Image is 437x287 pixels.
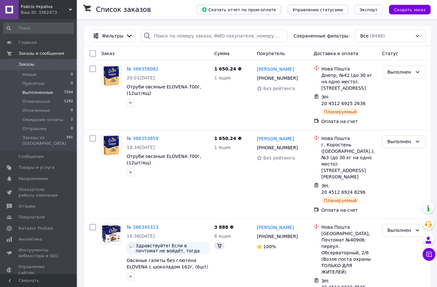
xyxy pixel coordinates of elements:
span: Главная [19,40,36,45]
span: Аналитика [19,236,42,242]
div: Ваш ID: 3362473 [21,10,77,15]
span: Товары и услуги [19,165,55,170]
img: Фото товару [101,225,121,244]
span: 100% [263,244,276,249]
a: № 366353859 [127,136,158,141]
span: Показатели работы компании [19,187,59,198]
span: Без рейтинга [263,155,295,160]
span: 0 [71,81,73,86]
span: 6 ящик [214,234,231,239]
span: Отзывы [19,203,36,209]
div: г. Коростень ([GEOGRAPHIC_DATA].), №3 (до 30 кг на одно место): [STREET_ADDRESS][PERSON_NAME] [322,142,377,180]
a: Отруби овсяные ELOVENA 700г, (12шт/ящ) [127,154,201,165]
div: [GEOGRAPHIC_DATA], Почтомат №40906: переул. Обсерваторный, 2/6 (Возле поста охраны ТОЛЬКО ДЛЯ ЖИТ... [322,230,377,275]
span: (8498) [370,33,385,38]
span: Сохраненные фильтры: [294,33,350,39]
a: Фото товару [101,224,122,244]
span: ЭН: 20 4512 6924 8296 [322,183,366,195]
span: Заказ [101,51,115,56]
a: Фото товару [101,135,122,156]
span: [PHONE_NUMBER] [257,145,298,150]
div: Днепр, №42 (до 30 кг на одно место): [STREET_ADDRESS] [322,72,377,91]
span: Отправлен [22,126,46,132]
span: 2 [71,117,73,123]
button: Экспорт [354,5,383,14]
span: Каталог ProSale [19,225,53,231]
span: Создать заказ [394,7,425,12]
div: Планируемый [322,108,360,116]
span: 1292 [64,99,73,104]
a: [PERSON_NAME] [257,135,294,142]
span: Заказы и сообщения [19,51,64,56]
span: Фильтры [102,33,123,39]
div: Выполнен [387,227,412,234]
span: Управление сайтом [19,264,59,275]
a: Отруби овсяные ELOVENA 700г, (12шт/ящ) [127,84,201,96]
div: Оплата на счет [322,207,377,213]
button: Создать заказ [389,5,431,14]
a: [PERSON_NAME] [257,66,294,72]
h1: Список заказов [96,6,151,13]
span: 0 [71,126,73,132]
input: Поиск по номеру заказа, ФИО покупателя, номеру телефона, Email, номеру накладной [141,29,287,42]
span: 1 650.24 ₴ [214,66,242,71]
span: Сумма [214,51,230,56]
span: Здравствуйте! Если в почтомат не войдёт, тогда пожалуйста, отправьте на отделение 30 , [PERSON_NA... [136,243,207,253]
div: Планируемый [322,197,360,204]
span: Без рейтинга [263,86,295,91]
a: № 366345313 [127,225,158,230]
img: Фото товару [104,66,119,86]
a: Создать заказ [383,7,431,12]
img: Фото товару [104,135,119,155]
span: Выполненные [22,90,53,95]
img: :speech_balloon: [129,243,134,248]
a: № 366358082 [127,66,158,71]
span: [PHONE_NUMBER] [257,234,298,239]
span: 0 [71,72,73,78]
a: Овсяные галеты без глютена ELOVENA с шоколадом 162г, (6шт/ящ) [127,258,208,276]
span: [PHONE_NUMBER] [257,76,298,81]
span: ЭН: 20 4512 6925 2636 [322,94,366,106]
span: Покупатель [257,51,285,56]
div: Оплата на счет [322,118,377,125]
span: 3 888 ₴ [214,225,234,230]
span: Скачать отчет по пром-оплате [202,7,276,12]
span: Управление статусами [293,7,343,12]
span: Уведомления [19,176,48,182]
button: Чат с покупателем [423,248,435,261]
span: Покупатели [19,214,45,220]
button: Управление статусами [288,5,348,14]
div: Нова Пошта [322,135,377,142]
div: Нова Пошта [322,224,377,230]
span: 1 ящик [214,75,231,80]
span: Новые [22,72,36,78]
span: Статус [382,51,398,56]
span: Заказы из [GEOGRAPHIC_DATA] [22,135,66,146]
span: 0 [71,108,73,113]
input: Поиск [3,22,74,34]
span: Заказы [19,61,34,67]
a: [PERSON_NAME] [257,224,294,231]
span: Отмененные [22,99,50,104]
span: 1 650.24 ₴ [214,136,242,141]
span: 19:34[DATE] [127,145,155,150]
a: Фото товару [101,66,122,86]
span: Все [360,33,369,39]
button: Скачать отчет по пром-оплате [196,5,281,14]
span: Доставка и оплата [314,51,358,56]
span: 1 ящик [214,145,231,150]
div: Выполнен [387,69,412,76]
span: 7204 [64,90,73,95]
div: Выполнен [387,138,412,145]
span: Сообщения [19,154,44,160]
span: 391 [66,135,73,146]
span: Инструменты вебмастера и SEO [19,247,59,259]
span: 18:36[DATE] [127,234,155,239]
span: 20:01[DATE] [127,75,155,80]
div: Нова Пошта [322,66,377,72]
span: Ожидание оплаты [22,117,63,123]
span: Оплаченные [22,108,50,113]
